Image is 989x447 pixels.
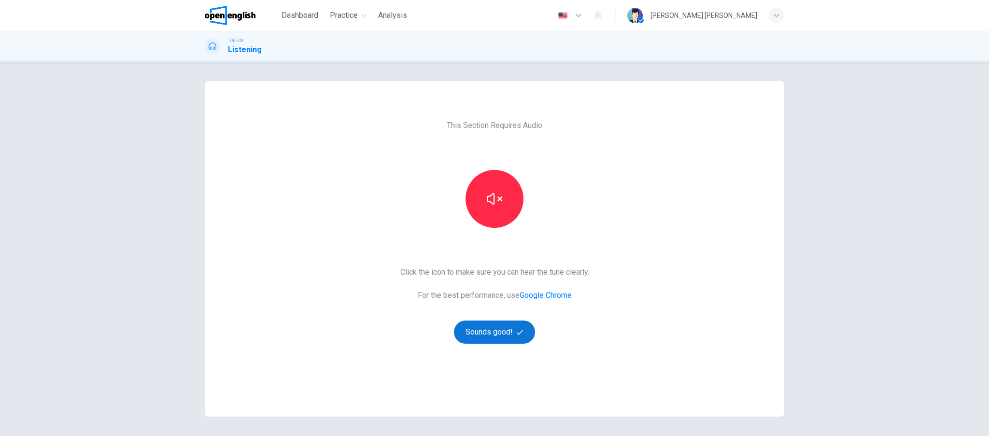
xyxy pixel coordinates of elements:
span: Analysis [378,10,407,21]
span: Dashboard [282,10,318,21]
span: This Section Requires Audio [447,120,542,131]
img: en [557,12,569,19]
button: Dashboard [278,7,322,24]
button: Practice [326,7,370,24]
span: For the best performance, use [400,290,589,301]
span: Practice [330,10,358,21]
button: Analysis [374,7,411,24]
a: Google Chrome [520,291,572,300]
img: Profile picture [627,8,643,23]
h1: Listening [228,44,262,56]
a: OpenEnglish logo [205,6,278,25]
img: OpenEnglish logo [205,6,255,25]
span: TOEFL® [228,37,243,44]
span: Click the icon to make sure you can hear the tune clearly. [400,266,589,278]
button: Sounds good! [454,321,535,344]
div: [PERSON_NAME] [PERSON_NAME] [650,10,757,21]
